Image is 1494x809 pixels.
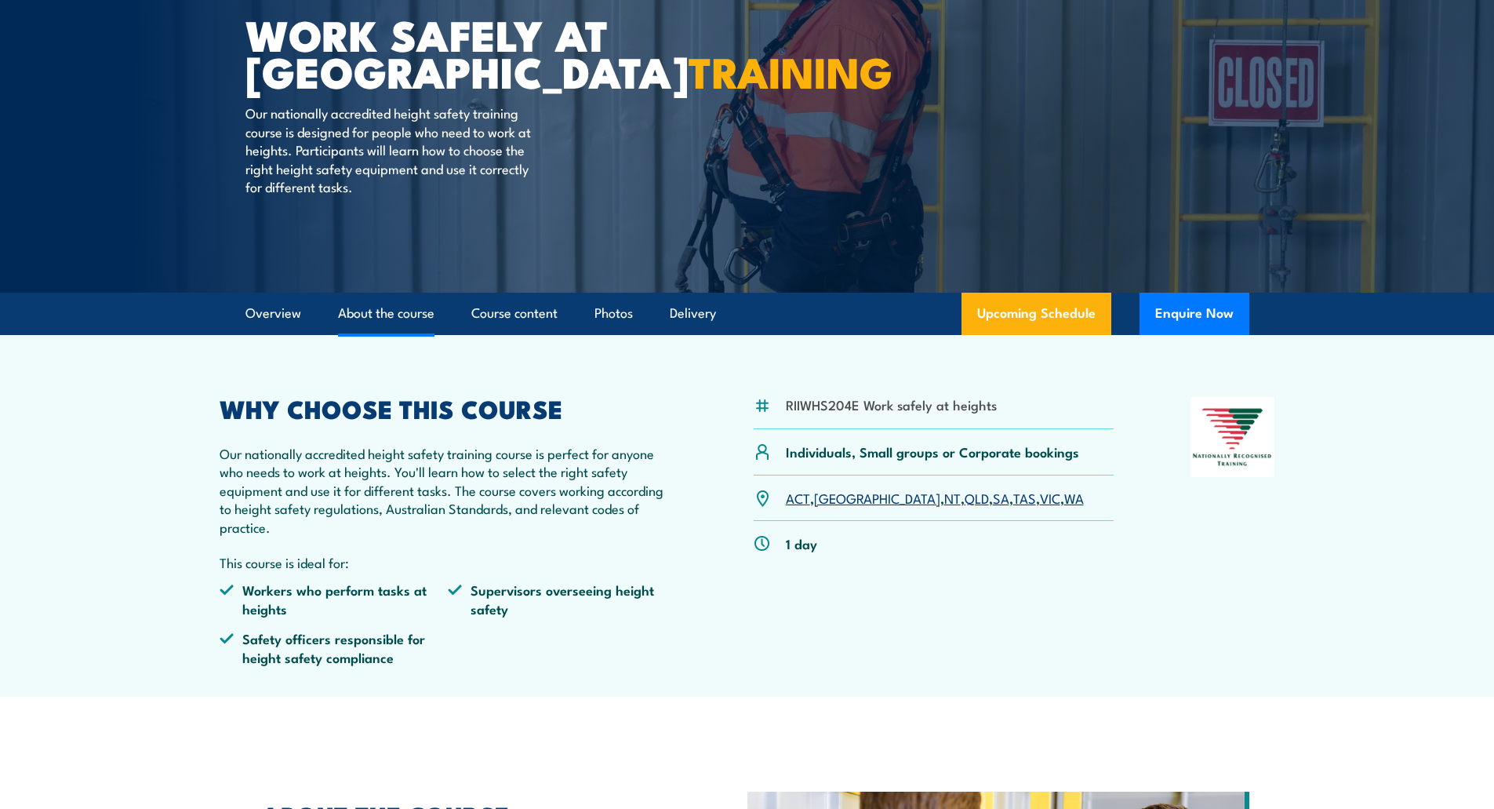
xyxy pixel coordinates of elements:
[814,488,940,507] a: [GEOGRAPHIC_DATA]
[245,104,532,195] p: Our nationally accredited height safety training course is designed for people who need to work a...
[961,293,1111,335] a: Upcoming Schedule
[689,38,892,103] strong: TRAINING
[1013,488,1036,507] a: TAS
[245,16,633,89] h1: Work Safely at [GEOGRAPHIC_DATA]
[1040,488,1060,507] a: VIC
[944,488,961,507] a: NT
[1190,397,1275,477] img: Nationally Recognised Training logo.
[670,293,716,334] a: Delivery
[1064,488,1084,507] a: WA
[786,443,1079,461] p: Individuals, Small groups or Corporate bookings
[786,489,1084,507] p: , , , , , , ,
[220,444,678,536] p: Our nationally accredited height safety training course is perfect for anyone who needs to work a...
[471,293,558,334] a: Course content
[786,395,997,414] li: RIIWHS204E Work safely at heights
[993,488,1009,507] a: SA
[448,581,677,618] li: Supervisors overseeing height safety
[965,488,989,507] a: QLD
[220,397,678,419] h2: WHY CHOOSE THIS COURSE
[220,581,449,618] li: Workers who perform tasks at heights
[245,293,301,334] a: Overview
[220,629,449,666] li: Safety officers responsible for height safety compliance
[338,293,434,334] a: About the course
[1140,293,1249,335] button: Enquire Now
[220,553,678,571] p: This course is ideal for:
[786,534,817,552] p: 1 day
[786,488,810,507] a: ACT
[594,293,633,334] a: Photos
